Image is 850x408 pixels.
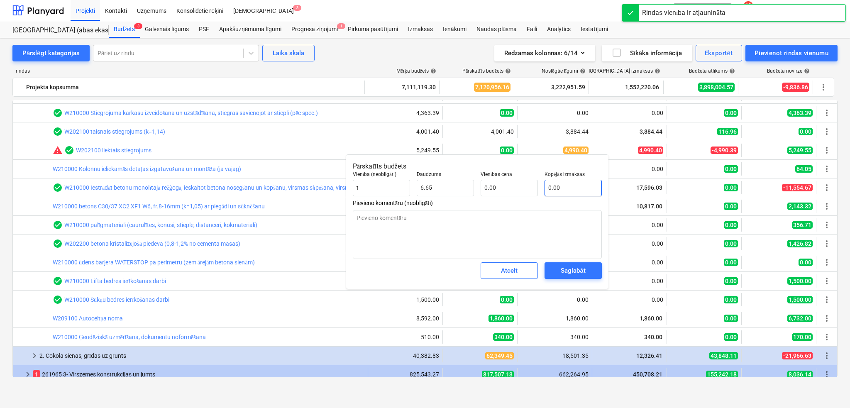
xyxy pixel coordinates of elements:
div: 4,001.40 [416,128,439,135]
div: 340.00 [521,334,589,340]
a: W210000 Sūkņu bedres ierīkošanas darbi [64,296,169,303]
span: Rindas vienumam ir 1 PSF [53,239,63,249]
span: help [653,68,660,74]
span: 0.00 [500,109,514,117]
span: 450,708.21 [632,371,663,378]
div: 4,363.39 [416,110,439,116]
span: Vairāk darbību [822,183,832,193]
span: Rindas vienumam ir 1 PSF [53,295,63,305]
div: [GEOGRAPHIC_DATA] (abas ēkas - PRJ2002936 un PRJ2002937) 2601965 [12,26,99,35]
div: Galvenais līgums [140,21,194,38]
div: [DEMOGRAPHIC_DATA] izmaksas [578,68,660,74]
div: 662,264.95 [521,371,589,378]
a: W202100 taisnais stiegrojums (k=1,14) [64,128,165,135]
span: 6,732.00 [787,315,813,322]
span: Vairāk darbību [822,351,832,361]
a: Iestatījumi [576,21,613,38]
span: 4,990.40 [638,147,663,154]
div: Pievienot rindas vienumu [755,48,828,59]
span: keyboard_arrow_right [29,351,39,361]
span: Vairāk darbību [822,313,832,323]
div: 1,860.00 [521,315,589,322]
a: Ienākumi [438,21,471,38]
div: 18,501.35 [521,352,589,359]
div: Pārslēgt kategorijas [22,48,80,59]
span: Vairāk darbību [822,276,832,286]
span: 0.00 [724,259,738,266]
div: Faili [522,21,542,38]
span: Rindas vienumam ir 1 PSF [64,145,74,155]
div: 0.00 [521,110,589,116]
span: 4,990.40 [563,147,589,154]
span: 356.71 [792,221,813,229]
div: Progresa ziņojumi [286,21,343,38]
span: 10,817.00 [635,203,663,210]
a: W202100 liektais stiegrojums [76,147,151,154]
span: Rindas vienumam ir 1 PSF [53,183,63,193]
div: Noslēgtie līgumi [542,68,586,74]
span: Vairāk darbību [822,127,832,137]
span: -9,836.86 [782,83,809,92]
span: 3,898,004.57 [698,83,735,92]
a: Progresa ziņojumi1 [286,21,343,38]
div: 8,592.00 [416,315,439,322]
span: Vairāk darbību [822,201,832,211]
button: Redzamas kolonnas:6/14 [494,45,595,61]
a: Budžets3 [109,21,140,38]
div: Budžeta novirze [767,68,810,74]
span: Vairāk darbību [822,332,832,342]
div: 0.00 [596,166,663,172]
span: 0.00 [724,333,738,341]
button: Eksportēt [696,45,742,61]
span: keyboard_arrow_right [23,369,33,379]
a: Naudas plūsma [471,21,522,38]
span: 8,036.14 [787,371,813,378]
span: help [503,68,511,74]
span: 1,552,220.06 [624,83,660,91]
div: 1,500.00 [416,296,439,303]
span: 0.00 [724,221,738,229]
span: 2,143.32 [787,203,813,210]
div: Sīkāka informācija [612,48,682,59]
div: 0.00 [596,278,663,284]
span: 0.00 [724,184,738,191]
p: Vienības cena [481,171,538,180]
iframe: Chat Widget [808,368,850,408]
a: Apakšuzņēmuma līgumi [214,21,286,38]
button: Pievienot rindas vienumu [745,45,838,61]
a: W210000 Iestrādāt betonu monolītajā režģogā, ieskaitot betona nosegšanu un kopšanu, virsmas slīpē... [64,184,404,191]
div: 2. Cokola sienas, grīdas uz grunts [39,349,364,362]
span: 0.00 [724,296,738,303]
div: Budžets [109,21,140,38]
div: Budžeta atlikums [689,68,735,74]
div: 0.00 [521,296,589,303]
span: 1 [337,23,345,29]
button: Sīkāka informācija [602,45,692,61]
a: PSF [194,21,214,38]
span: 0.00 [500,296,514,303]
div: 4,001.40 [491,128,514,135]
div: 510.00 [421,334,439,340]
span: help [728,68,735,74]
span: Vairāk darbību [822,108,832,118]
a: W210000 Ģeodēziskā uzmērīšana, dokumentu noformēšana [53,334,206,340]
div: 5,249.55 [416,147,439,154]
div: 0.00 [596,296,663,303]
button: Laika skala [262,45,315,61]
span: Rindas vienumam ir 1 PSF [53,276,63,286]
span: help [429,68,436,74]
span: -4,990.39 [711,147,738,154]
div: Pārskatīts budžets [462,68,511,74]
p: Daudzums [417,171,474,180]
div: Eksportēt [705,48,733,59]
span: 1,500.00 [787,296,813,303]
span: 12,326.41 [635,352,663,359]
button: Atcelt [481,262,538,279]
button: Saglabāt [545,262,602,279]
p: Vienība (neobligāti) [353,171,410,180]
div: Analytics [542,21,576,38]
span: 0.00 [724,109,738,117]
